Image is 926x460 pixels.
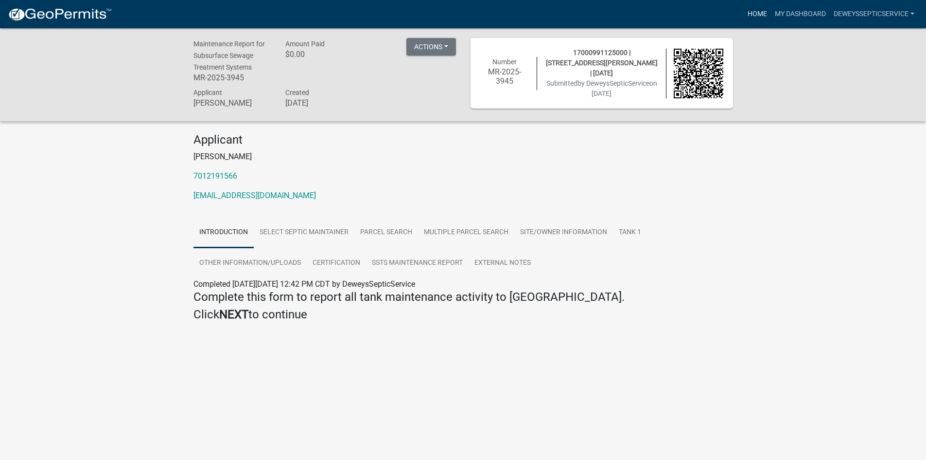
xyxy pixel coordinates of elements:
[546,79,657,97] span: Submitted on [DATE]
[193,98,271,108] h6: [PERSON_NAME]
[406,38,456,55] button: Actions
[193,248,307,279] a: Other Information/Uploads
[492,58,517,66] span: Number
[307,248,366,279] a: Certification
[193,133,733,147] h4: Applicant
[771,5,830,23] a: My Dashboard
[469,248,537,279] a: External Notes
[193,279,415,289] span: Completed [DATE][DATE] 12:42 PM CDT by DeweysSepticService
[193,191,316,200] a: [EMAIL_ADDRESS][DOMAIN_NAME]
[193,89,222,96] span: Applicant
[193,73,271,82] h6: MR-2025-3945
[514,217,613,248] a: Site/Owner Information
[354,217,418,248] a: Parcel search
[193,40,265,71] span: Maintenance Report for Subsurface Sewage Treatment Systems
[285,40,325,48] span: Amount Paid
[418,217,514,248] a: Multiple Parcel Search
[613,217,647,248] a: Tank 1
[193,217,254,248] a: Introduction
[193,308,733,322] h4: Click to continue
[193,151,733,163] p: [PERSON_NAME]
[285,98,363,108] h6: [DATE]
[366,248,469,279] a: SSTS Maintenance Report
[830,5,918,23] a: DeweysSepticService
[546,49,658,77] span: 17000991125000 | [STREET_ADDRESS][PERSON_NAME] | [DATE]
[744,5,771,23] a: Home
[577,79,649,87] span: by DeweysSepticService
[219,308,248,321] strong: NEXT
[254,217,354,248] a: Select Septic Maintainer
[285,50,363,59] h6: $0.00
[193,290,733,304] h4: Complete this form to report all tank maintenance activity to [GEOGRAPHIC_DATA].
[285,89,309,96] span: Created
[674,49,723,98] img: QR code
[480,67,530,86] h6: MR-2025-3945
[193,171,237,181] a: 7012191566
